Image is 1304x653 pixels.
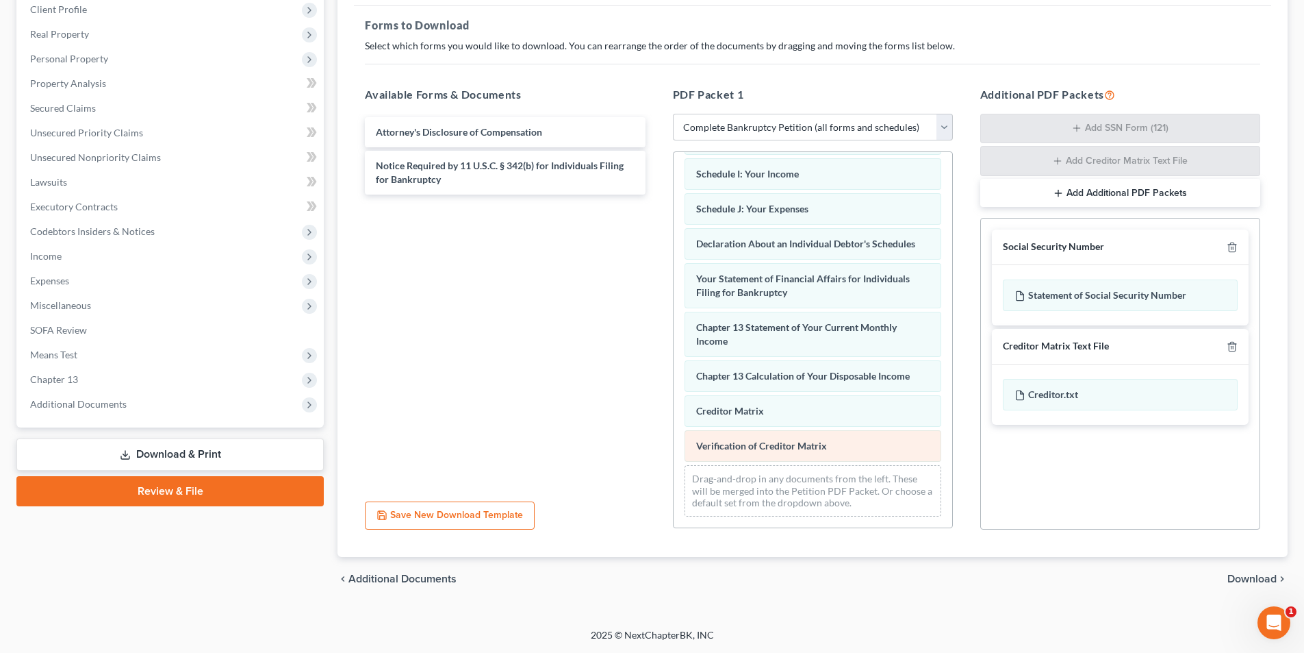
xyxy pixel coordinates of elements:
span: Executory Contracts [30,201,118,212]
span: Client Profile [30,3,87,15]
span: Download [1227,574,1277,584]
a: Secured Claims [19,96,324,121]
span: Chapter 13 Statement of Your Current Monthly Income [696,321,897,347]
a: Executory Contracts [19,195,324,219]
button: Add SSN Form (121) [980,114,1260,144]
span: Verification of Creditor Matrix [696,440,827,452]
h5: Available Forms & Documents [365,86,645,103]
span: Real Property [30,28,89,40]
iframe: Intercom live chat [1257,606,1290,639]
button: Download chevron_right [1227,574,1288,584]
span: Means Test [30,349,77,360]
a: Unsecured Priority Claims [19,121,324,145]
i: chevron_right [1277,574,1288,584]
h5: Forms to Download [365,17,1260,34]
span: Personal Property [30,53,108,64]
a: Review & File [16,476,324,506]
span: Miscellaneous [30,299,91,311]
span: Schedule I: Your Income [696,168,799,180]
span: Unsecured Priority Claims [30,127,143,138]
span: 1 [1286,606,1296,617]
span: SOFA Review [30,324,87,336]
p: Select which forms you would like to download. You can rearrange the order of the documents by dr... [365,39,1260,53]
span: Secured Claims [30,102,96,114]
a: SOFA Review [19,318,324,343]
span: Property Analysis [30,77,106,89]
a: Lawsuits [19,170,324,195]
span: Additional Documents [30,398,127,410]
span: Expenses [30,275,69,286]
div: 2025 © NextChapterBK, INC [262,628,1043,653]
h5: PDF Packet 1 [673,86,953,103]
span: Chapter 13 [30,373,78,385]
div: Statement of Social Security Number [1003,280,1238,311]
span: Attorney's Disclosure of Compensation [376,126,542,138]
a: Unsecured Nonpriority Claims [19,145,324,170]
button: Add Creditor Matrix Text File [980,146,1260,176]
span: Additional Documents [348,574,457,584]
div: Drag-and-drop in any documents from the left. These will be merged into the Petition PDF Packet. ... [685,465,941,517]
i: chevron_left [337,574,348,584]
span: Income [30,250,62,262]
span: Notice Required by 11 U.S.C. § 342(b) for Individuals Filing for Bankruptcy [376,160,624,185]
h5: Additional PDF Packets [980,86,1260,103]
span: Declaration About an Individual Debtor's Schedules [696,238,915,249]
div: Social Security Number [1003,241,1104,254]
button: Save New Download Template [365,502,535,530]
span: Lawsuits [30,176,67,188]
div: Creditor Matrix Text File [1003,340,1109,353]
span: Unsecured Nonpriority Claims [30,151,161,163]
span: Schedule J: Your Expenses [696,203,808,214]
span: Codebtors Insiders & Notices [30,225,155,237]
div: Creditor.txt [1003,379,1238,410]
span: Creditor Matrix [696,405,764,417]
span: Chapter 13 Calculation of Your Disposable Income [696,370,910,382]
a: Download & Print [16,439,324,471]
a: chevron_left Additional Documents [337,574,457,584]
button: Add Additional PDF Packets [980,179,1260,208]
a: Property Analysis [19,71,324,96]
span: Your Statement of Financial Affairs for Individuals Filing for Bankruptcy [696,273,910,298]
